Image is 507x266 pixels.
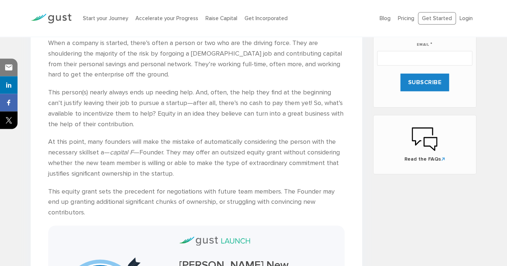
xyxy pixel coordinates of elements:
[460,15,473,22] a: Login
[418,12,456,25] a: Get Started
[398,15,414,22] a: Pricing
[400,74,449,91] input: SUBSCRIBE
[82,15,128,22] a: Start your Journey
[381,126,469,163] a: Read the FAQs
[48,38,345,80] p: When a company is started, there’s often a person or two who are the driving force. They are shou...
[48,187,345,218] p: This equity grant sets the precedent for negotiations with future team members. The Founder may e...
[205,15,237,22] a: Raise Capital
[381,156,469,163] span: Read the FAQs
[244,15,287,22] a: Get Incorporated
[110,149,133,156] em: capital F
[48,87,345,130] p: This person(s) nearly always ends up needing help. And, often, the help they find at the beginnin...
[135,15,198,22] a: Accelerate your Progress
[48,137,345,179] p: At this point, many founders will make the mistake of automatically considering the person with t...
[380,15,391,22] a: Blog
[31,14,72,23] img: Gust Logo
[417,33,433,48] label: Email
